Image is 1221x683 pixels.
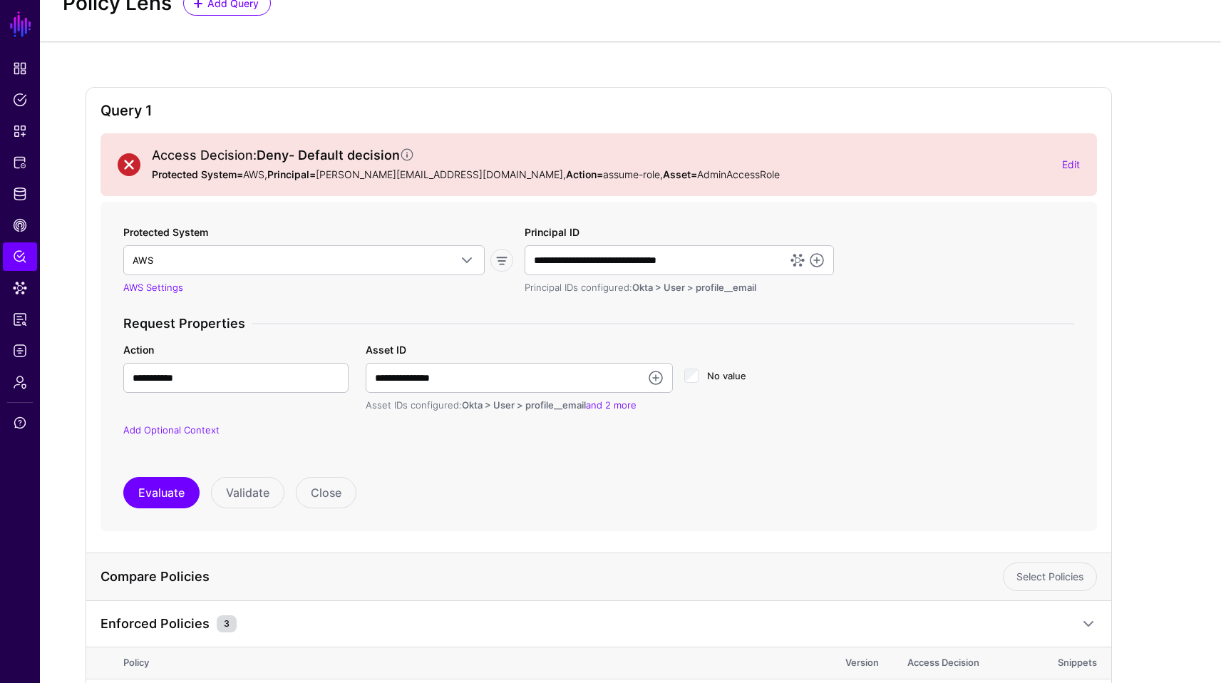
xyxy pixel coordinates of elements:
[296,477,356,508] button: Close
[13,344,27,358] span: Logs
[525,281,834,295] div: Principal IDs configured:
[3,211,37,240] a: CAEP Hub
[3,86,37,114] a: Policies
[123,647,831,679] th: Policy
[3,242,37,271] a: Policy Lens
[3,368,37,396] a: Admin
[123,225,208,240] label: Protected System
[13,93,27,107] span: Policies
[632,282,756,293] span: Okta > User > profile__email
[831,647,893,679] th: Version
[123,424,220,436] a: Add Optional Context
[101,102,1097,119] h2: Query 1
[101,616,210,632] h4: Enforced Policies
[152,167,1051,182] p: AWS, [PERSON_NAME][EMAIL_ADDRESS][DOMAIN_NAME] , assume-role , AdminAccessRole
[3,54,37,83] a: Dashboard
[217,615,237,632] small: 3
[3,337,37,365] a: Logs
[462,399,586,411] span: Okta > User > profile__email
[13,155,27,170] span: Protected Systems
[123,282,183,293] a: AWS Settings
[257,148,414,163] strong: Deny - Default decision
[13,218,27,232] span: CAEP Hub
[152,168,243,180] strong: Protected System=
[707,370,746,381] span: No value
[3,274,37,302] a: Data Lens
[3,180,37,208] a: Identity Data Fabric
[9,9,33,40] a: SGNL
[13,281,27,295] span: Data Lens
[13,61,27,76] span: Dashboard
[13,416,27,430] span: Support
[13,187,27,201] span: Identity Data Fabric
[123,316,252,332] span: Request Properties
[13,312,27,327] span: Reports
[152,148,1051,163] h2: Access Decision:
[3,305,37,334] a: Reports
[3,148,37,177] a: Protected Systems
[13,124,27,138] span: Snippets
[1044,647,1111,679] th: Snippets
[366,399,673,413] div: Asset IDs configured:
[13,250,27,264] span: Policy Lens
[663,168,697,180] strong: Asset=
[1003,563,1097,591] a: Select Policies
[13,375,27,389] span: Admin
[893,647,1044,679] th: Access Decision
[123,342,154,357] label: Action
[1062,158,1080,170] a: Edit
[133,255,153,266] span: AWS
[267,168,316,180] strong: Principal=
[566,168,603,180] strong: Action=
[586,399,637,411] a: and 2 more
[3,117,37,145] a: Snippets
[211,477,284,508] button: Validate
[525,225,579,240] label: Principal ID
[366,342,406,357] label: Asset ID
[101,569,991,585] h4: Compare Policies
[123,477,200,508] button: Evaluate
